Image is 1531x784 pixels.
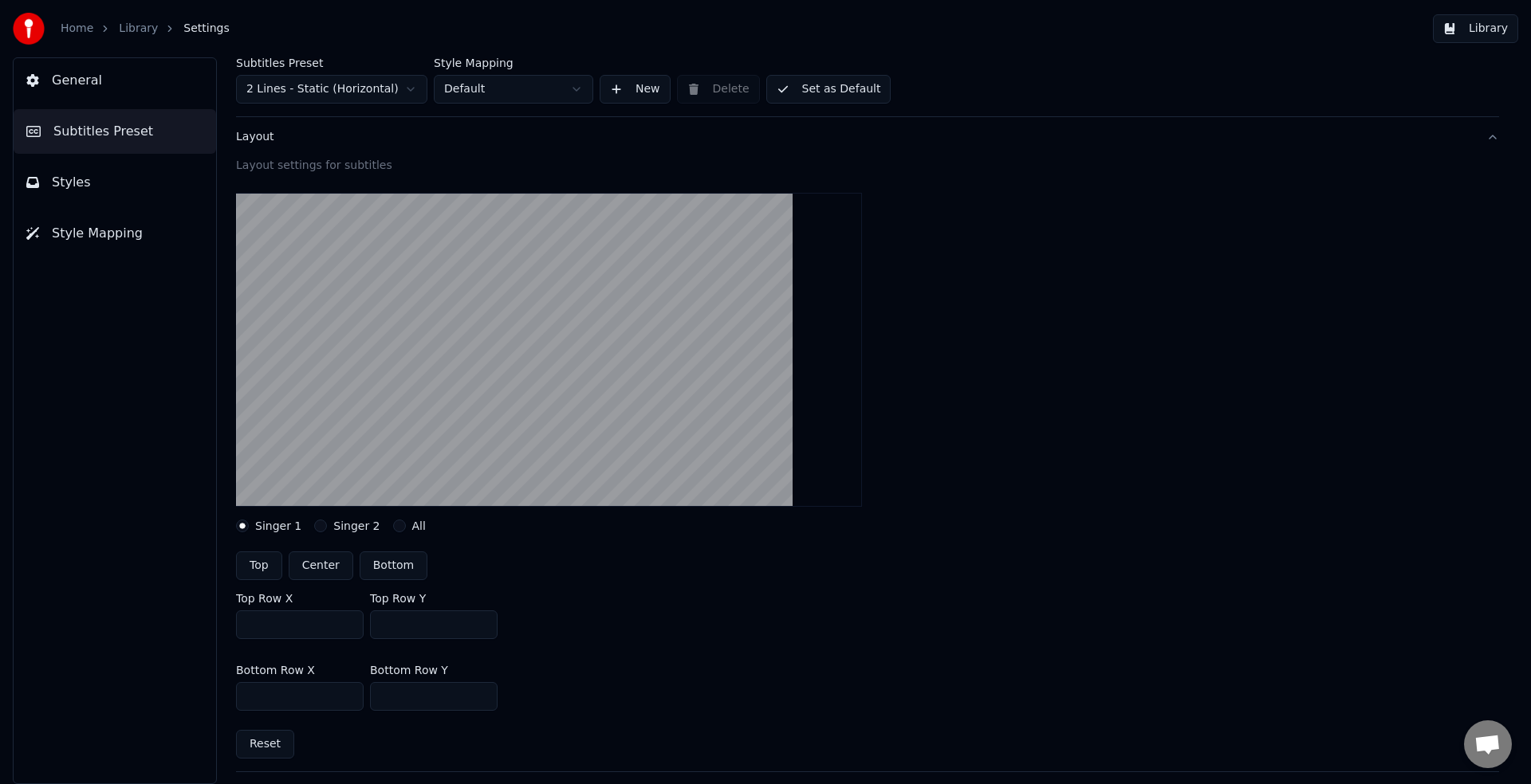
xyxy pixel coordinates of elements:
[14,160,216,205] button: Styles
[236,593,293,604] label: Top Row X
[1433,14,1518,43] button: Library
[61,21,230,37] nav: breadcrumb
[236,158,1499,174] div: Layout settings for subtitles
[600,75,671,104] button: New
[360,551,427,580] button: Bottom
[52,71,102,90] span: General
[236,57,427,69] label: Subtitles Preset
[236,129,1474,145] div: Layout
[236,116,1499,158] button: Layout
[255,520,301,531] label: Singer 1
[434,57,593,69] label: Style Mapping
[412,520,426,531] label: All
[289,551,353,580] button: Center
[52,224,143,243] span: Style Mapping
[236,730,294,759] button: Reset
[183,21,229,37] span: Settings
[370,593,426,604] label: Top Row Y
[14,58,216,103] button: General
[14,211,216,256] button: Style Mapping
[119,21,158,37] a: Library
[333,520,380,531] label: Singer 2
[61,21,93,37] a: Home
[13,13,45,45] img: youka
[53,122,153,141] span: Subtitles Preset
[236,551,282,580] button: Top
[1464,720,1512,768] div: Open chat
[236,158,1499,771] div: Layout
[370,664,448,676] label: Bottom Row Y
[236,664,315,676] label: Bottom Row X
[766,75,891,104] button: Set as Default
[14,109,216,154] button: Subtitles Preset
[52,173,91,192] span: Styles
